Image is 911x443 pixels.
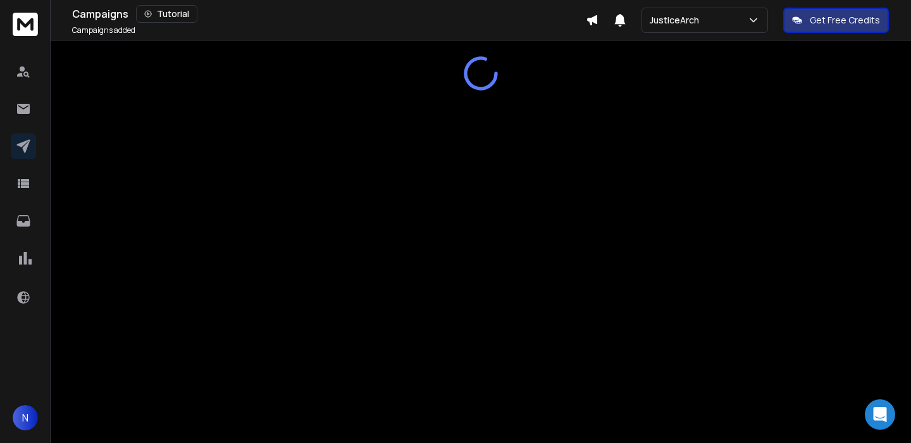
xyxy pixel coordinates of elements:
p: JusticeArch [650,14,704,27]
p: Get Free Credits [810,14,880,27]
div: Campaigns [72,5,586,23]
button: N [13,405,38,430]
button: Get Free Credits [783,8,889,33]
p: Campaigns added [72,25,135,35]
div: Open Intercom Messenger [865,399,895,430]
button: Tutorial [136,5,197,23]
